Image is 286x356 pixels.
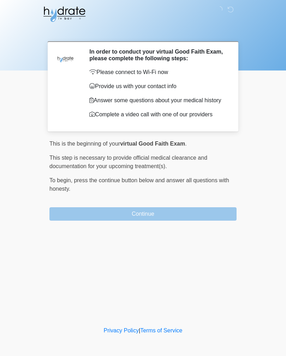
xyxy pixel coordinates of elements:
a: | [139,327,140,333]
img: Hydrate IV Bar - Fort Collins Logo [42,5,86,23]
p: Complete a video call with one of our providers [89,110,226,119]
p: Please connect to Wi-Fi now [89,68,226,76]
img: Agent Avatar [55,48,76,69]
span: press the continue button below and answer all questions with honesty. [49,177,229,192]
a: Terms of Service [140,327,182,333]
p: Provide us with your contact info [89,82,226,91]
p: Answer some questions about your medical history [89,96,226,105]
span: This step is necessary to provide official medical clearance and documentation for your upcoming ... [49,155,207,169]
strong: virtual Good Faith Exam [120,141,185,147]
span: This is the beginning of your [49,141,120,147]
button: Continue [49,207,237,221]
a: Privacy Policy [104,327,139,333]
h1: ‎ ‎ ‎ [44,25,242,38]
h2: In order to conduct your virtual Good Faith Exam, please complete the following steps: [89,48,226,62]
span: . [185,141,186,147]
span: To begin, [49,177,74,183]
